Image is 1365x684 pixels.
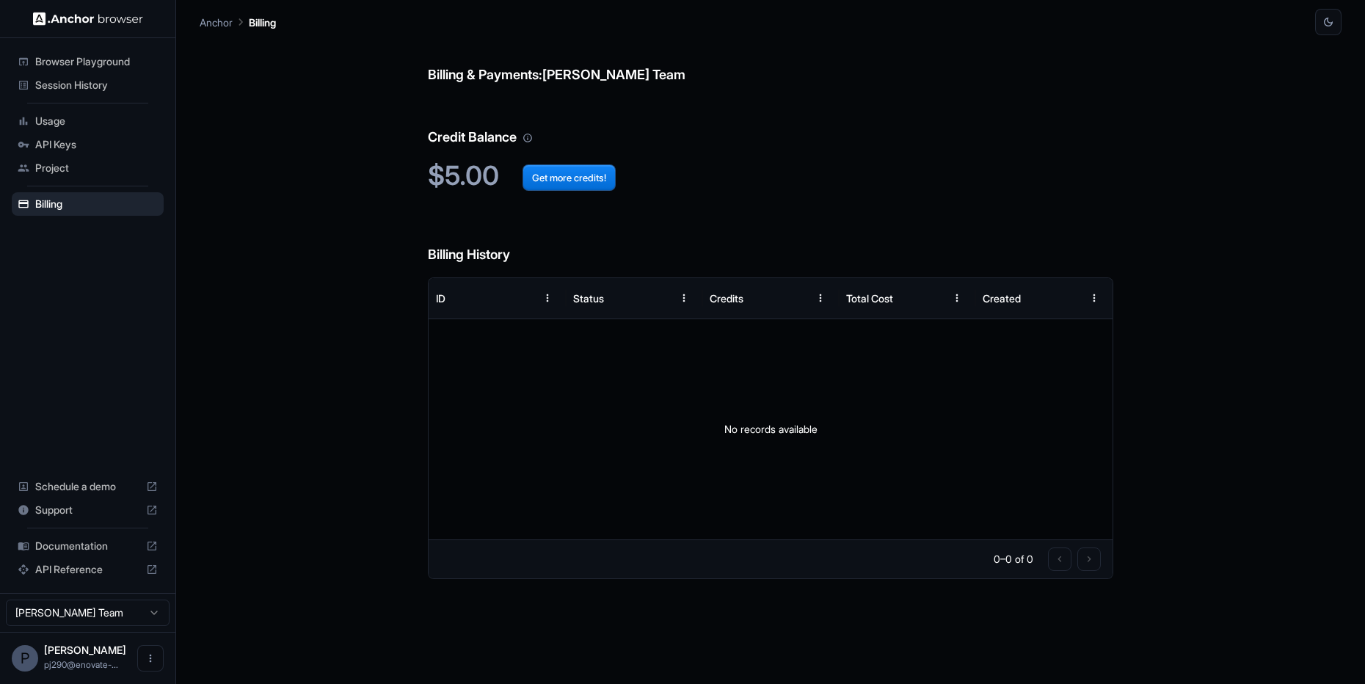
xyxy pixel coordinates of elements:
button: Menu [671,285,697,311]
button: Menu [944,285,970,311]
h6: Billing History [428,215,1113,266]
div: Status [573,292,604,305]
div: Documentation [12,534,164,558]
img: Anchor Logo [33,12,143,26]
button: Open menu [137,645,164,672]
button: Menu [534,285,561,311]
h6: Credit Balance [428,98,1113,148]
h2: $5.00 [428,160,1113,192]
span: Session History [35,78,158,92]
span: Usage [35,114,158,128]
div: Billing [12,192,164,216]
nav: breadcrumb [200,14,276,30]
span: Piyush Jain [44,644,126,656]
div: Total Cost [846,292,893,305]
span: Billing [35,197,158,211]
button: Sort [917,285,944,311]
div: Created [983,292,1021,305]
button: Get more credits! [523,164,616,191]
p: Anchor [200,15,233,30]
div: Schedule a demo [12,475,164,498]
div: Session History [12,73,164,97]
p: 0–0 of 0 [994,552,1033,567]
div: Browser Playground [12,50,164,73]
div: API Reference [12,558,164,581]
div: Support [12,498,164,522]
span: pj290@enovate-it.com [44,659,118,670]
span: API Keys [35,137,158,152]
span: Documentation [35,539,140,553]
button: Sort [508,285,534,311]
button: Menu [1081,285,1107,311]
span: Schedule a demo [35,479,140,494]
div: API Keys [12,133,164,156]
button: Sort [1055,285,1081,311]
svg: Your credit balance will be consumed as you use the API. Visit the usage page to view a breakdown... [523,133,533,143]
span: Support [35,503,140,517]
span: API Reference [35,562,140,577]
div: Credits [710,292,743,305]
p: Billing [249,15,276,30]
span: Project [35,161,158,175]
button: Menu [807,285,834,311]
div: No records available [429,319,1113,539]
button: Sort [781,285,807,311]
div: ID [436,292,445,305]
div: Project [12,156,164,180]
div: P [12,645,38,672]
div: Usage [12,109,164,133]
button: Sort [644,285,671,311]
h6: Billing & Payments: [PERSON_NAME] Team [428,35,1113,86]
span: Browser Playground [35,54,158,69]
